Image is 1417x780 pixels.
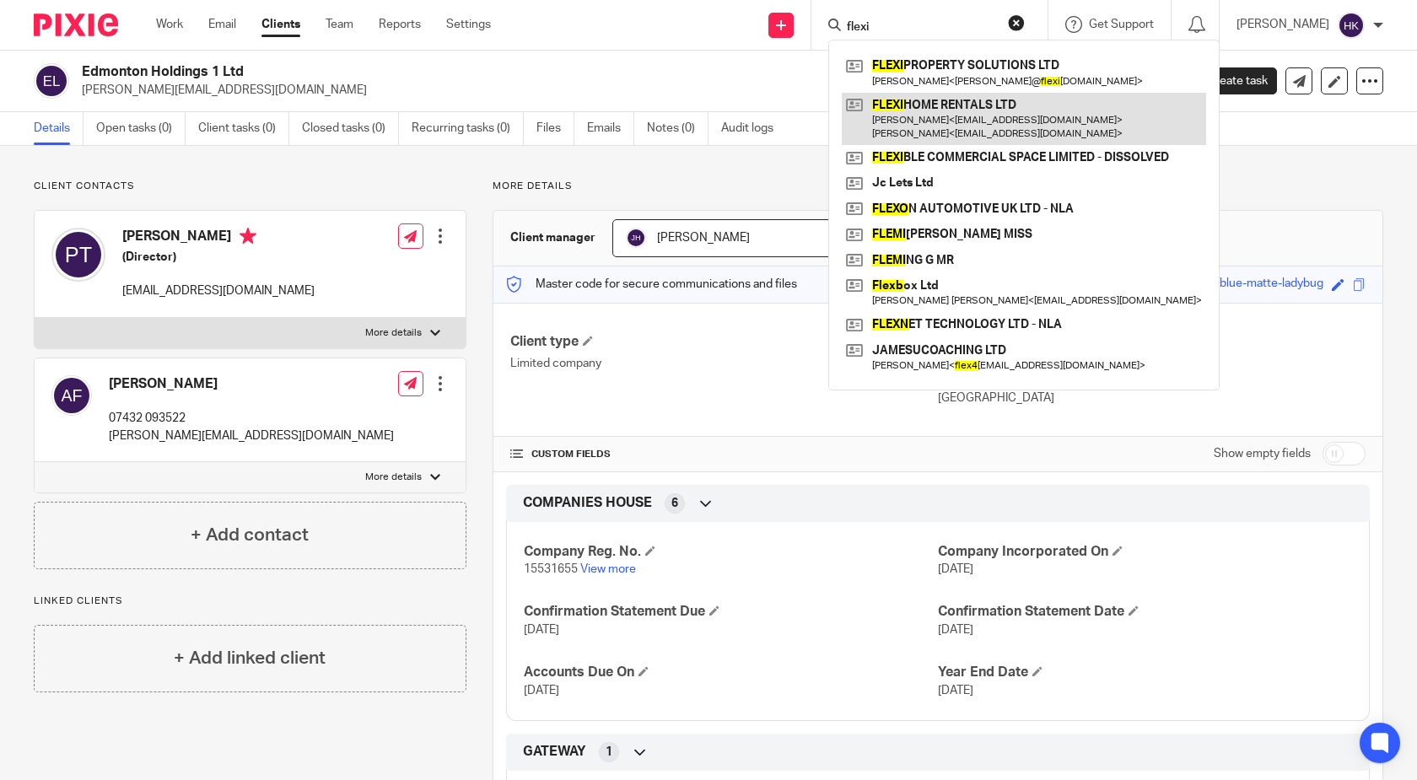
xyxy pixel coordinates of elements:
[51,375,92,416] img: svg%3E
[1338,12,1365,39] img: svg%3E
[524,685,559,697] span: [DATE]
[938,603,1352,621] h4: Confirmation Statement Date
[51,228,105,282] img: svg%3E
[1237,16,1329,33] p: [PERSON_NAME]
[82,63,940,81] h2: Edmonton Holdings 1 Ltd
[446,16,491,33] a: Settings
[938,390,1366,406] p: [GEOGRAPHIC_DATA]
[657,232,750,244] span: [PERSON_NAME]
[1123,275,1323,294] div: vegan-cornflower-blue-matte-ladybug
[845,20,997,35] input: Search
[82,82,1154,99] p: [PERSON_NAME][EMAIL_ADDRESS][DOMAIN_NAME]
[493,180,1383,193] p: More details
[240,228,256,245] i: Primary
[536,112,574,145] a: Files
[938,543,1352,561] h4: Company Incorporated On
[524,563,578,575] span: 15531655
[109,410,394,427] p: 07432 093522
[174,645,326,671] h4: + Add linked client
[208,16,236,33] a: Email
[412,112,524,145] a: Recurring tasks (0)
[34,13,118,36] img: Pixie
[606,744,612,761] span: 1
[647,112,708,145] a: Notes (0)
[671,495,678,512] span: 6
[580,563,636,575] a: View more
[524,624,559,636] span: [DATE]
[34,112,84,145] a: Details
[938,563,973,575] span: [DATE]
[524,543,938,561] h4: Company Reg. No.
[1008,14,1025,31] button: Clear
[365,326,422,340] p: More details
[1089,19,1154,30] span: Get Support
[721,112,786,145] a: Audit logs
[34,594,466,608] p: Linked clients
[524,664,938,681] h4: Accounts Due On
[365,471,422,484] p: More details
[122,282,315,299] p: [EMAIL_ADDRESS][DOMAIN_NAME]
[109,375,394,393] h4: [PERSON_NAME]
[109,428,394,444] p: [PERSON_NAME][EMAIL_ADDRESS][DOMAIN_NAME]
[1214,445,1311,462] label: Show empty fields
[122,249,315,266] h5: (Director)
[506,276,797,293] p: Master code for secure communications and files
[587,112,634,145] a: Emails
[938,624,973,636] span: [DATE]
[191,522,309,548] h4: + Add contact
[302,112,399,145] a: Closed tasks (0)
[510,333,938,351] h4: Client type
[379,16,421,33] a: Reports
[510,448,938,461] h4: CUSTOM FIELDS
[34,180,466,193] p: Client contacts
[510,229,595,246] h3: Client manager
[122,228,315,249] h4: [PERSON_NAME]
[198,112,289,145] a: Client tasks (0)
[626,228,646,248] img: svg%3E
[34,63,69,99] img: svg%3E
[524,603,938,621] h4: Confirmation Statement Due
[1179,67,1277,94] a: Create task
[523,743,586,761] span: GATEWAY
[96,112,186,145] a: Open tasks (0)
[510,355,938,372] p: Limited company
[938,685,973,697] span: [DATE]
[261,16,300,33] a: Clients
[523,494,652,512] span: COMPANIES HOUSE
[938,664,1352,681] h4: Year End Date
[326,16,353,33] a: Team
[156,16,183,33] a: Work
